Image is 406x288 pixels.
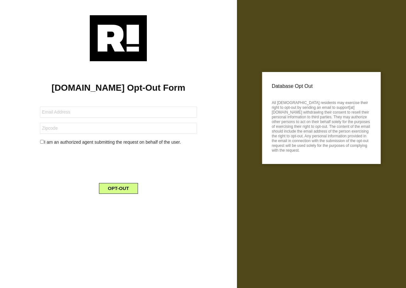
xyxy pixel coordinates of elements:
[99,183,138,194] button: OPT-OUT
[272,82,371,91] p: Database Opt Out
[40,107,197,118] input: Email Address
[40,123,197,134] input: Zipcode
[10,82,227,93] h1: [DOMAIN_NAME] Opt-Out Form
[90,15,147,61] img: Retention.com
[70,151,167,175] iframe: reCAPTCHA
[272,99,371,153] p: All [DEMOGRAPHIC_DATA] residents may exercise their right to opt-out by sending an email to suppo...
[35,139,201,146] div: I am an authorized agent submitting the request on behalf of the user.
